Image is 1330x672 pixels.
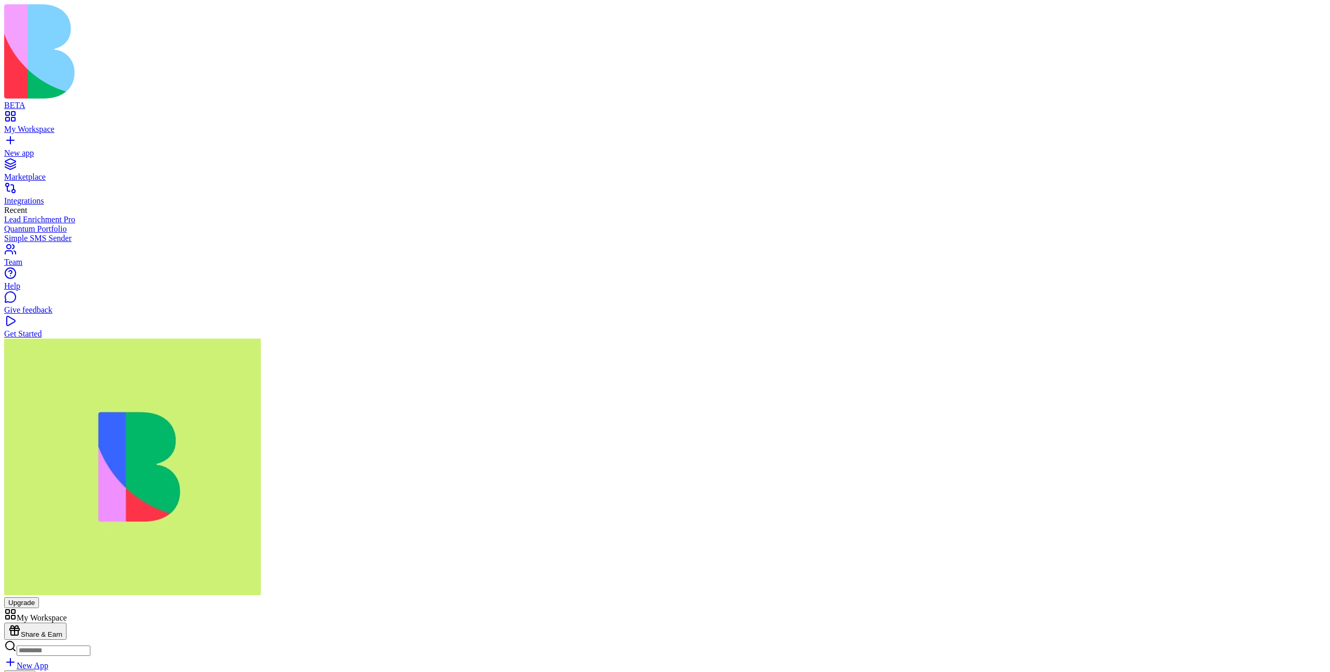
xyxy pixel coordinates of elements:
[4,91,1326,110] a: BETA
[4,172,1326,182] div: Marketplace
[4,296,1326,315] a: Give feedback
[4,187,1326,206] a: Integrations
[4,272,1326,291] a: Help
[4,281,1326,291] div: Help
[4,305,1326,315] div: Give feedback
[4,224,1326,234] a: Quantum Portfolio
[4,4,422,99] img: logo
[4,597,39,608] button: Upgrade
[4,206,27,214] span: Recent
[4,115,1326,134] a: My Workspace
[4,149,1326,158] div: New app
[4,163,1326,182] a: Marketplace
[4,215,1326,224] a: Lead Enrichment Pro
[4,320,1326,339] a: Get Started
[4,234,1326,243] a: Simple SMS Sender
[4,101,1326,110] div: BETA
[4,598,39,607] a: Upgrade
[4,623,66,640] button: Share & Earn
[21,630,62,638] span: Share & Earn
[4,125,1326,134] div: My Workspace
[17,613,67,622] span: My Workspace
[4,248,1326,267] a: Team
[4,196,1326,206] div: Integrations
[4,661,48,670] a: New App
[4,329,1326,339] div: Get Started
[4,339,261,595] img: WhatsApp_Image_2025-01-03_at_11.26.17_rubx1k.jpg
[4,258,1326,267] div: Team
[4,139,1326,158] a: New app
